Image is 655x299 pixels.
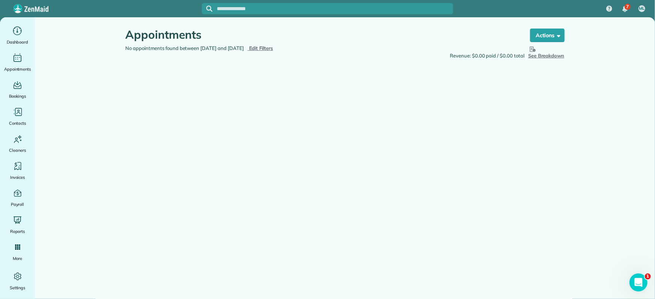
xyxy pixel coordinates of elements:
a: Bookings [3,79,32,100]
div: No appointments found between [DATE] and [DATE] [120,45,345,52]
svg: Focus search [206,6,212,12]
span: Contacts [9,119,26,127]
div: 7 unread notifications [617,1,633,17]
span: Settings [10,284,26,291]
span: 7 [626,4,629,10]
span: Reports [10,228,25,235]
a: Settings [3,270,32,291]
a: Cleaners [3,133,32,154]
a: Appointments [3,52,32,73]
span: More [13,255,22,262]
a: Dashboard [3,25,32,46]
a: Contacts [3,106,32,127]
a: Payroll [3,187,32,208]
span: Cleaners [9,146,26,154]
span: See Breakdown [528,45,565,59]
iframe: Intercom live chat [629,273,647,291]
span: 1 [645,273,651,279]
span: Appointments [4,65,31,73]
button: Focus search [202,6,212,12]
h1: Appointments [126,29,516,41]
span: Dashboard [7,38,28,46]
span: Invoices [10,174,25,181]
a: Invoices [3,160,32,181]
span: Revenue: $0.00 paid / $0.00 total [450,52,524,60]
span: Payroll [11,201,24,208]
button: See Breakdown [528,45,565,60]
button: Actions [530,29,565,42]
span: ML [639,6,645,12]
span: Edit Filters [249,45,273,51]
a: Reports [3,214,32,235]
span: Bookings [9,92,26,100]
a: Edit Filters [248,45,273,51]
